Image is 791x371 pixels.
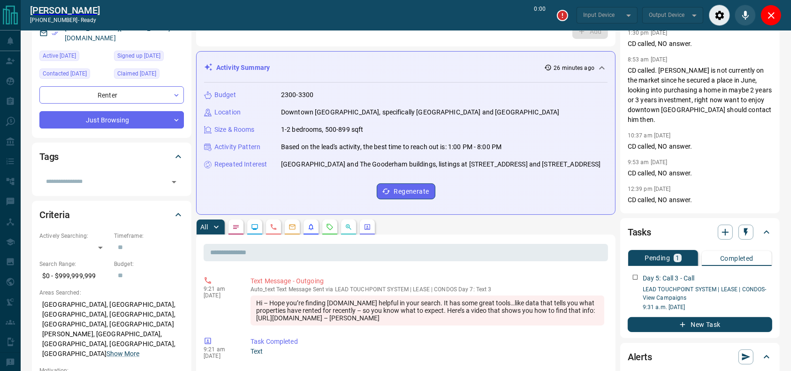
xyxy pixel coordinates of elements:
h2: Criteria [39,207,70,222]
h2: Tasks [628,225,651,240]
p: [GEOGRAPHIC_DATA] and The Gooderham buildings, listings at [STREET_ADDRESS] and [STREET_ADDRESS] [281,159,601,169]
p: 1:30 pm [DATE] [628,30,668,36]
p: 9:31 a.m. [DATE] [643,303,772,311]
p: Task Completed [251,337,604,347]
p: Budget: [114,260,184,268]
svg: Requests [326,223,334,231]
p: 10:37 am [DATE] [628,132,671,139]
p: Activity Pattern [214,142,260,152]
p: Activity Summary [216,63,270,73]
svg: Email Verified [52,30,58,37]
p: $0 - $999,999,999 [39,268,109,284]
p: Text Message Sent via LEAD TOUCHPOINT SYSTEM | LEASE | CONDOS Day 7: Text 3 [251,286,604,293]
p: All [200,224,208,230]
p: 8:53 am [DATE] [628,56,668,63]
p: Timeframe: [114,232,184,240]
p: CD called, NO answer. [628,142,772,151]
p: CD called, NO answer. [628,39,772,49]
p: 1 [676,255,679,261]
div: Hi – Hope you’re finding [DOMAIN_NAME] helpful in your search. It has some great tools…like data ... [251,295,604,326]
p: 9:53 am [DATE] [628,159,668,166]
svg: Agent Actions [364,223,371,231]
p: Areas Searched: [39,288,184,297]
div: Criteria [39,204,184,226]
p: Search Range: [39,260,109,268]
button: New Task [628,317,772,332]
p: Repeated Interest [214,159,267,169]
div: Tags [39,145,184,168]
p: 9:21 am [204,286,236,292]
p: 1-2 bedrooms, 500-899 sqft [281,125,363,135]
div: Mute [735,5,756,26]
div: Renter [39,86,184,104]
p: CD called, NO answer. [628,195,772,205]
span: ready [81,17,97,23]
span: Signed up [DATE] [117,51,160,61]
p: CD called, NO answer. [628,168,772,178]
p: [GEOGRAPHIC_DATA], [GEOGRAPHIC_DATA], [GEOGRAPHIC_DATA], [GEOGRAPHIC_DATA], [GEOGRAPHIC_DATA], [G... [39,297,184,362]
div: Just Browsing [39,111,184,129]
svg: Calls [270,223,277,231]
p: [DATE] [204,292,236,299]
svg: Notes [232,223,240,231]
button: Show More [106,349,139,359]
button: Open [167,175,181,189]
div: Tue May 03 2022 [114,68,184,82]
svg: Listing Alerts [307,223,315,231]
a: LEAD TOUCHPOINT SYSTEM | LEASE | CONDOS- View Campaigns [643,286,767,301]
a: [PERSON_NAME] [30,5,100,16]
p: Text Message - Outgoing [251,276,604,286]
span: Claimed [DATE] [117,69,156,78]
div: Audio Settings [709,5,730,26]
div: Fri Aug 08 2025 [39,68,109,82]
p: [DATE] [204,353,236,359]
p: Downtown [GEOGRAPHIC_DATA], specifically [GEOGRAPHIC_DATA] and [GEOGRAPHIC_DATA] [281,107,560,117]
p: Day 5: Call 3 - Call [643,273,695,283]
p: Text [251,347,604,356]
p: Size & Rooms [214,125,255,135]
span: Contacted [DATE] [43,69,87,78]
h2: Tags [39,149,59,164]
p: Based on the lead's activity, the best time to reach out is: 1:00 PM - 8:00 PM [281,142,502,152]
button: Regenerate [377,183,435,199]
p: Actively Searching: [39,232,109,240]
p: Budget [214,90,236,100]
svg: Emails [289,223,296,231]
p: 12:39 pm [DATE] [628,186,671,192]
p: 2300-3300 [281,90,313,100]
p: Completed [720,255,753,262]
p: Pending [645,255,670,261]
p: Location [214,107,241,117]
div: Close [761,5,782,26]
div: Mon Aug 11 2025 [39,51,109,64]
p: 9:21 am [204,346,236,353]
span: auto_text [251,286,275,293]
p: 26 minutes ago [554,64,594,72]
svg: Opportunities [345,223,352,231]
div: Alerts [628,346,772,368]
p: 0:00 [534,5,546,26]
p: CD called. [PERSON_NAME] is not currently on the market since he secured a place in June, looking... [628,66,772,125]
h2: Alerts [628,349,652,364]
p: [PHONE_NUMBER] - [30,16,100,24]
div: Tasks [628,221,772,243]
span: Active [DATE] [43,51,76,61]
div: Activity Summary26 minutes ago [204,59,608,76]
svg: Lead Browsing Activity [251,223,259,231]
div: Sat Feb 08 2020 [114,51,184,64]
